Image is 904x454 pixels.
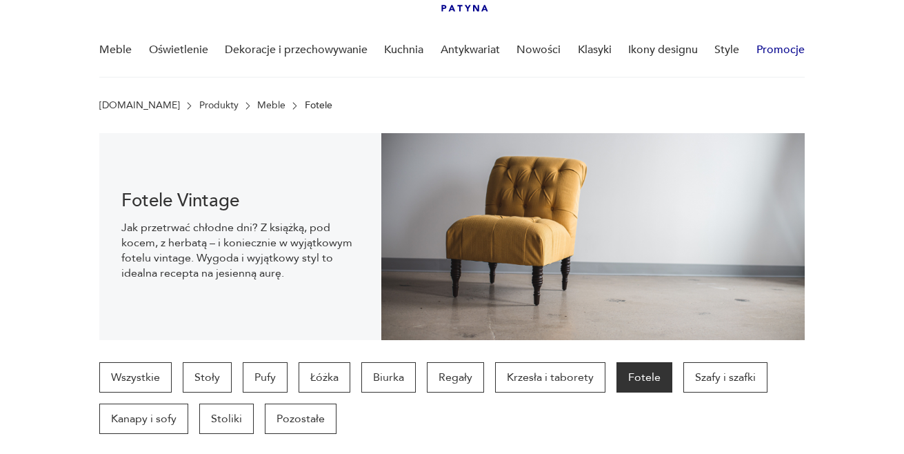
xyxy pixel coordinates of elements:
a: Stoły [183,362,232,393]
h1: Fotele Vintage [121,193,359,209]
a: Fotele [616,362,672,393]
a: Dekoracje i przechowywanie [225,23,368,77]
a: Style [714,23,739,77]
a: Biurka [361,362,416,393]
a: Meble [257,100,285,111]
a: Klasyki [578,23,612,77]
a: Pozostałe [265,404,337,434]
a: Krzesła i taborety [495,362,605,393]
a: [DOMAIN_NAME] [99,100,180,111]
a: Ikony designu [628,23,698,77]
a: Stoliki [199,404,254,434]
img: 9275102764de9360b0b1aa4293741aa9.jpg [381,133,805,340]
a: Antykwariat [441,23,500,77]
p: Jak przetrwać chłodne dni? Z książką, pod kocem, z herbatą – i koniecznie w wyjątkowym fotelu vin... [121,220,359,281]
a: Meble [99,23,132,77]
a: Produkty [199,100,239,111]
a: Kanapy i sofy [99,404,188,434]
a: Regały [427,362,484,393]
a: Pufy [243,362,288,393]
a: Oświetlenie [149,23,208,77]
a: Nowości [516,23,561,77]
a: Łóżka [299,362,350,393]
a: Szafy i szafki [683,362,767,393]
a: Wszystkie [99,362,172,393]
a: Kuchnia [384,23,423,77]
a: Promocje [756,23,805,77]
p: Fotele [305,100,332,111]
